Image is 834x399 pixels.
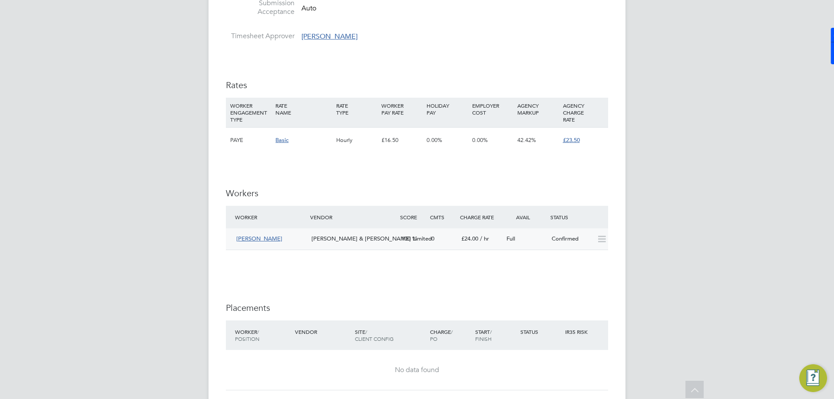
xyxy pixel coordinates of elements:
[430,328,453,342] span: / PO
[472,136,488,144] span: 0.00%
[355,328,394,342] span: / Client Config
[235,366,599,375] div: No data found
[235,328,259,342] span: / Position
[228,98,273,127] div: WORKER ENGAGEMENT TYPE
[503,209,548,225] div: Avail
[563,324,593,340] div: IR35 Risk
[424,98,470,120] div: HOLIDAY PAY
[401,235,410,242] span: 100
[301,32,357,41] span: [PERSON_NAME]
[458,209,503,225] div: Charge Rate
[475,328,492,342] span: / Finish
[226,302,608,313] h3: Placements
[799,364,827,392] button: Engage Resource Center
[506,235,515,242] span: Full
[308,209,398,225] div: Vendor
[228,128,273,153] div: PAYE
[275,136,288,144] span: Basic
[301,3,316,12] span: Auto
[427,136,442,144] span: 0.00%
[431,235,434,242] span: 0
[226,188,608,199] h3: Workers
[226,79,608,91] h3: Rates
[398,209,428,225] div: Score
[428,209,458,225] div: Cmts
[353,324,428,346] div: Site
[548,209,608,225] div: Status
[311,235,432,242] span: [PERSON_NAME] & [PERSON_NAME] Limited
[226,32,295,41] label: Timesheet Approver
[379,128,424,153] div: £16.50
[461,235,478,242] span: £24.00
[334,128,379,153] div: Hourly
[236,235,282,242] span: [PERSON_NAME]
[233,209,308,225] div: Worker
[293,324,353,340] div: Vendor
[517,136,536,144] span: 42.42%
[548,232,593,246] div: Confirmed
[334,98,379,120] div: RATE TYPE
[233,324,293,346] div: Worker
[515,98,560,120] div: AGENCY MARKUP
[480,235,489,242] span: / hr
[379,98,424,120] div: WORKER PAY RATE
[273,98,334,120] div: RATE NAME
[470,98,515,120] div: EMPLOYER COST
[473,324,518,346] div: Start
[518,324,563,340] div: Status
[563,136,580,144] span: £23.50
[561,98,606,127] div: AGENCY CHARGE RATE
[428,324,473,346] div: Charge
